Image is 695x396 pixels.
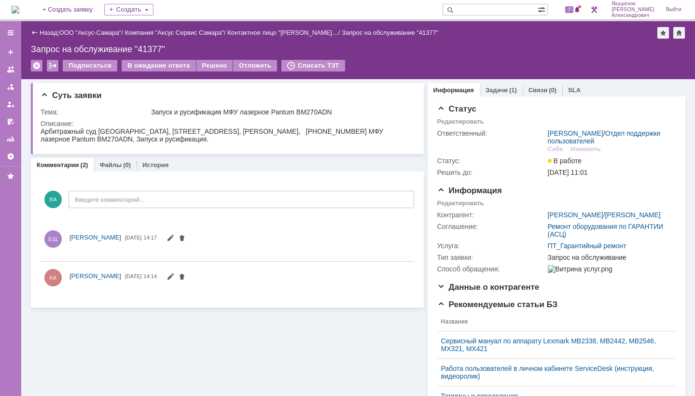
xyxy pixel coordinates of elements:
div: Контрагент: [437,211,546,219]
span: ЯА [44,191,62,208]
span: Александрович [612,13,654,18]
span: Редактировать [167,274,174,282]
div: Сделать домашней страницей [673,27,685,39]
span: [DATE] [125,235,142,240]
div: / [227,29,342,36]
a: Файлы [99,161,122,169]
div: Себе [548,145,563,153]
img: Витрина услуг.png [548,265,612,273]
span: [PERSON_NAME] [69,234,121,241]
div: / [125,29,228,36]
a: SLA [568,86,581,94]
span: Редактировать [167,235,174,243]
a: Ремонт оборудования по ГАРАНТИИ (АСЦ) [548,223,664,238]
span: Расширенный поиск [538,4,547,14]
a: [PERSON_NAME] [548,211,603,219]
a: Перейти в интерфейс администратора [588,4,600,15]
div: Создать [104,4,153,15]
a: Отчеты [3,131,18,147]
div: Тип заявки: [437,254,546,261]
span: Удалить [178,235,186,243]
th: Название [437,312,668,331]
a: Работа пользователей в личном кабинете ServiceDesk (инструкция, видеоролик) [441,365,664,380]
div: (1) [509,86,517,94]
a: Отдел поддержки пользователей [548,129,661,145]
span: Якушенок [612,1,654,7]
div: Редактировать [437,118,484,126]
a: ООО "Аксус-Самара" [59,29,122,36]
span: 14:14 [144,273,157,279]
span: Данные о контрагенте [437,283,540,292]
div: Запуск и русификация МФУ лазерное Pantum BM270ADN [151,108,410,116]
div: / [59,29,125,36]
span: Статус [437,104,476,113]
a: Мои заявки [3,97,18,112]
a: Мои согласования [3,114,18,129]
a: Создать заявку [3,44,18,60]
img: logo [12,6,19,14]
div: Ответственный: [437,129,546,137]
div: Решить до: [437,169,546,176]
span: [DATE] 11:01 [548,169,588,176]
div: Запрос на обслуживание "41377" [342,29,439,36]
div: (2) [81,161,88,169]
div: Запрос на обслуживание "41377" [31,44,685,54]
div: Услуга: [437,242,546,250]
a: Заявки в моей ответственности [3,79,18,95]
a: Связи [528,86,547,94]
div: Соглашение: [437,223,546,230]
span: Информация [437,186,502,195]
a: Контактное лицо "[PERSON_NAME]… [227,29,338,36]
span: [PERSON_NAME] [69,272,121,280]
div: (0) [123,161,131,169]
span: В работе [548,157,582,165]
a: Перейти на домашнюю страницу [12,6,19,14]
div: Запрос на обслуживание [548,254,671,261]
div: | [57,28,59,36]
a: Назад [40,29,57,36]
a: Задачи [486,86,508,94]
div: Способ обращения: [437,265,546,273]
a: Сервисный мануал по аппарату Lexmark MB2338, MB2442, MB2546, MX321, MX421 [441,337,664,353]
div: Статус: [437,157,546,165]
a: [PERSON_NAME] [548,129,603,137]
a: Комментарии [37,161,79,169]
a: Компания "Аксус Сервис Самара" [125,29,224,36]
a: Заявки на командах [3,62,18,77]
span: [DATE] [125,273,142,279]
a: [PERSON_NAME] [605,211,661,219]
div: Тема: [41,108,149,116]
div: Работа с массовостью [47,60,58,71]
span: [PERSON_NAME] [612,7,654,13]
span: 14:17 [144,235,157,240]
a: [PERSON_NAME] [69,271,121,281]
span: Рекомендуемые статьи БЗ [437,300,558,309]
a: История [142,161,168,169]
span: Удалить [178,274,186,282]
a: [PERSON_NAME] [69,233,121,242]
div: Удалить [31,60,42,71]
div: (0) [549,86,556,94]
div: Добавить в избранное [657,27,669,39]
a: Настройки [3,149,18,164]
a: ПТ_Гарантийный ремонт [548,242,626,250]
a: Информация [433,86,474,94]
div: Описание: [41,120,412,127]
span: 7 [565,6,574,13]
div: / [548,129,671,145]
div: Изменить [570,145,601,153]
div: / [548,211,661,219]
div: Редактировать [437,199,484,207]
span: Суть заявки [41,91,101,100]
